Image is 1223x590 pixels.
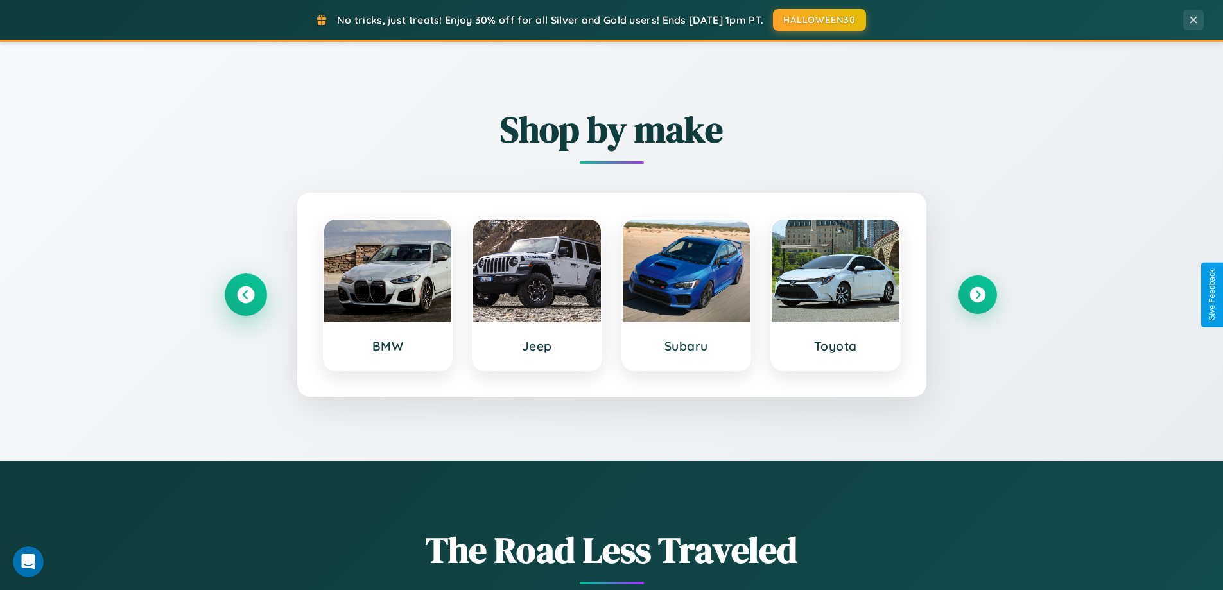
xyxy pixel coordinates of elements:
[636,338,738,354] h3: Subaru
[785,338,887,354] h3: Toyota
[486,338,588,354] h3: Jeep
[1208,269,1217,321] div: Give Feedback
[227,525,997,575] h1: The Road Less Traveled
[13,546,44,577] iframe: Intercom live chat
[773,9,866,31] button: HALLOWEEN30
[337,338,439,354] h3: BMW
[337,13,763,26] span: No tricks, just treats! Enjoy 30% off for all Silver and Gold users! Ends [DATE] 1pm PT.
[227,105,997,154] h2: Shop by make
